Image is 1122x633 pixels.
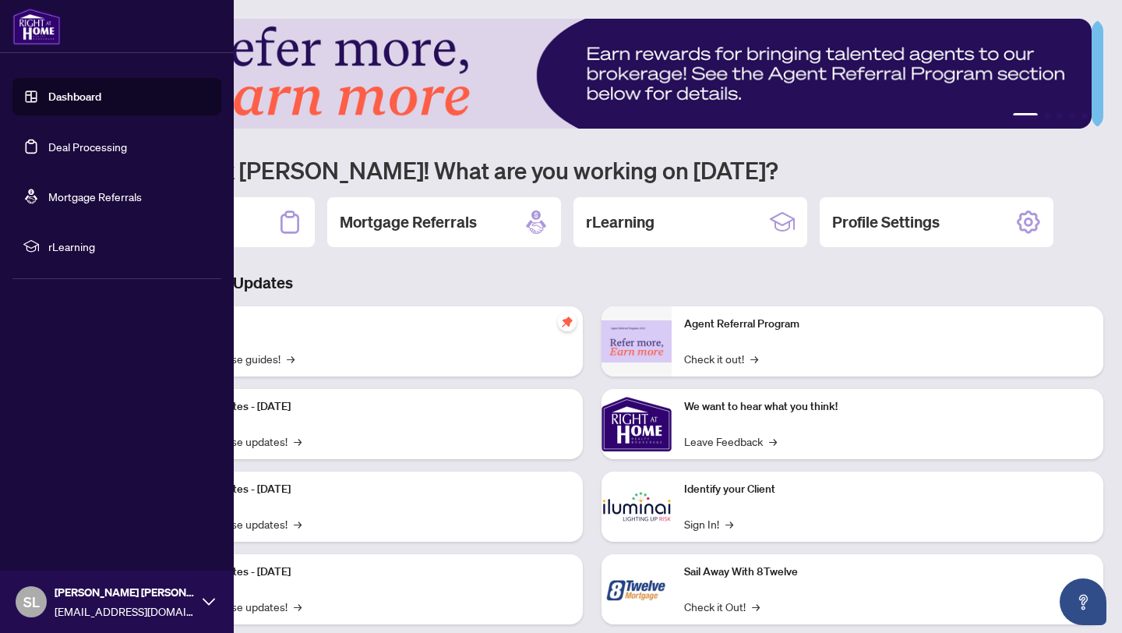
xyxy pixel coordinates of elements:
p: We want to hear what you think! [684,398,1091,416]
span: → [725,515,733,532]
img: We want to hear what you think! [602,389,672,459]
img: logo [12,8,61,45]
a: Sign In!→ [684,515,733,532]
h2: Profile Settings [832,211,940,233]
a: Check it out!→ [684,350,758,367]
img: Identify your Client [602,472,672,542]
button: 4 [1069,113,1075,119]
a: Leave Feedback→ [684,433,777,450]
button: 5 [1081,113,1088,119]
img: Agent Referral Program [602,320,672,363]
img: Slide 0 [81,19,1092,129]
h2: Mortgage Referrals [340,211,477,233]
h3: Brokerage & Industry Updates [81,272,1103,294]
p: Sail Away With 8Twelve [684,564,1091,581]
button: 3 [1057,113,1063,119]
a: Deal Processing [48,140,127,154]
p: Self-Help [164,316,570,333]
button: 1 [1013,113,1038,119]
a: Check it Out!→ [684,598,760,615]
p: Platform Updates - [DATE] [164,564,570,581]
p: Identify your Client [684,481,1091,498]
a: Mortgage Referrals [48,189,142,203]
span: [PERSON_NAME] [PERSON_NAME] [55,584,195,601]
span: → [769,433,777,450]
span: → [752,598,760,615]
p: Agent Referral Program [684,316,1091,333]
span: → [750,350,758,367]
button: Open asap [1060,578,1106,625]
span: → [294,515,302,532]
h1: Welcome back [PERSON_NAME]! What are you working on [DATE]? [81,155,1103,185]
p: Platform Updates - [DATE] [164,398,570,416]
span: rLearning [48,238,210,255]
span: → [287,350,295,367]
button: 2 [1044,113,1050,119]
span: → [294,598,302,615]
span: pushpin [558,313,577,331]
h2: rLearning [586,211,654,233]
span: [EMAIL_ADDRESS][DOMAIN_NAME] [55,603,195,620]
span: SL [23,591,40,613]
span: → [294,433,302,450]
img: Sail Away With 8Twelve [602,554,672,624]
a: Dashboard [48,90,101,104]
p: Platform Updates - [DATE] [164,481,570,498]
